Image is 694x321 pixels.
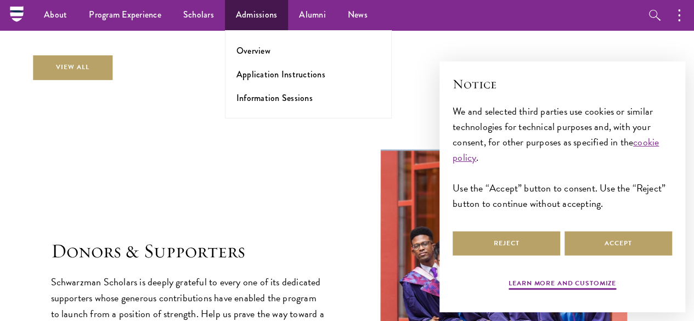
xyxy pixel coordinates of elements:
h2: Notice [453,75,672,93]
h1: Donors & Supporters [51,239,325,263]
button: Learn more and customize [509,278,616,291]
a: cookie policy [453,134,659,165]
a: View All [33,55,112,80]
a: Information Sessions [236,92,313,104]
a: Overview [236,44,270,57]
button: Reject [453,231,560,256]
a: Application Instructions [236,68,325,81]
div: We and selected third parties use cookies or similar technologies for technical purposes and, wit... [453,104,672,212]
button: Accept [565,231,672,256]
